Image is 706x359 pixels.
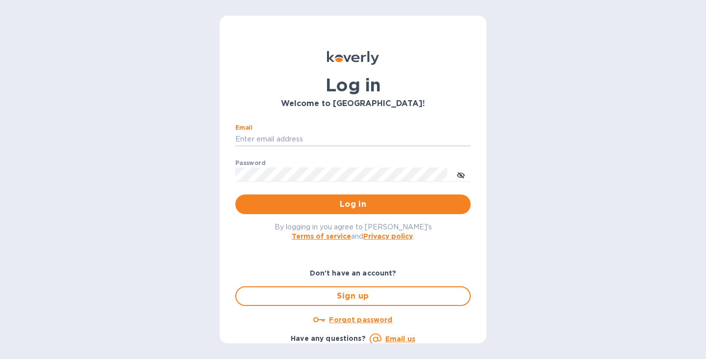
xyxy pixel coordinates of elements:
[235,75,471,95] h1: Log in
[235,99,471,109] h3: Welcome to [GEOGRAPHIC_DATA]!
[292,232,351,240] a: Terms of service
[363,232,413,240] a: Privacy policy
[327,51,379,65] img: Koverly
[310,269,397,277] b: Don't have an account?
[235,194,471,214] button: Log in
[235,286,471,306] button: Sign up
[235,132,471,147] input: Enter email address
[235,160,265,166] label: Password
[275,223,432,240] span: By logging in you agree to [PERSON_NAME]'s and .
[329,316,392,324] u: Forgot password
[235,125,252,131] label: Email
[244,290,462,302] span: Sign up
[291,334,366,342] b: Have any questions?
[243,198,463,210] span: Log in
[451,165,471,184] button: toggle password visibility
[385,335,415,343] a: Email us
